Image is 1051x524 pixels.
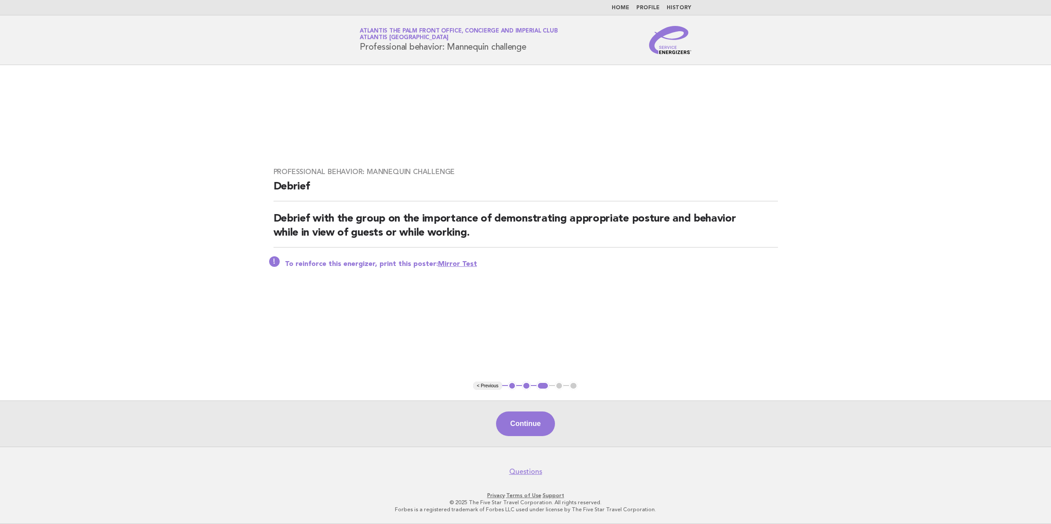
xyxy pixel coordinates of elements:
[256,492,795,499] p: · ·
[667,5,691,11] a: History
[522,382,531,390] button: 2
[360,29,558,51] h1: Professional behavior: Mannequin challenge
[473,382,502,390] button: < Previous
[506,492,541,499] a: Terms of Use
[360,35,449,41] span: Atlantis [GEOGRAPHIC_DATA]
[509,467,542,476] a: Questions
[543,492,564,499] a: Support
[274,180,778,201] h2: Debrief
[274,212,778,247] h2: Debrief with the group on the importance of demonstrating appropriate posture and behavior while ...
[256,499,795,506] p: © 2025 The Five Star Travel Corporation. All rights reserved.
[438,261,477,268] a: Mirror Test
[256,506,795,513] p: Forbes is a registered trademark of Forbes LLC used under license by The Five Star Travel Corpora...
[360,28,558,40] a: Atlantis The Palm Front Office, Concierge and Imperial ClubAtlantis [GEOGRAPHIC_DATA]
[649,26,691,54] img: Service Energizers
[612,5,629,11] a: Home
[285,260,778,269] p: To reinforce this energizer, print this poster:
[636,5,660,11] a: Profile
[508,382,517,390] button: 1
[274,167,778,176] h3: Professional behavior: Mannequin challenge
[487,492,505,499] a: Privacy
[536,382,549,390] button: 3
[496,411,555,436] button: Continue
